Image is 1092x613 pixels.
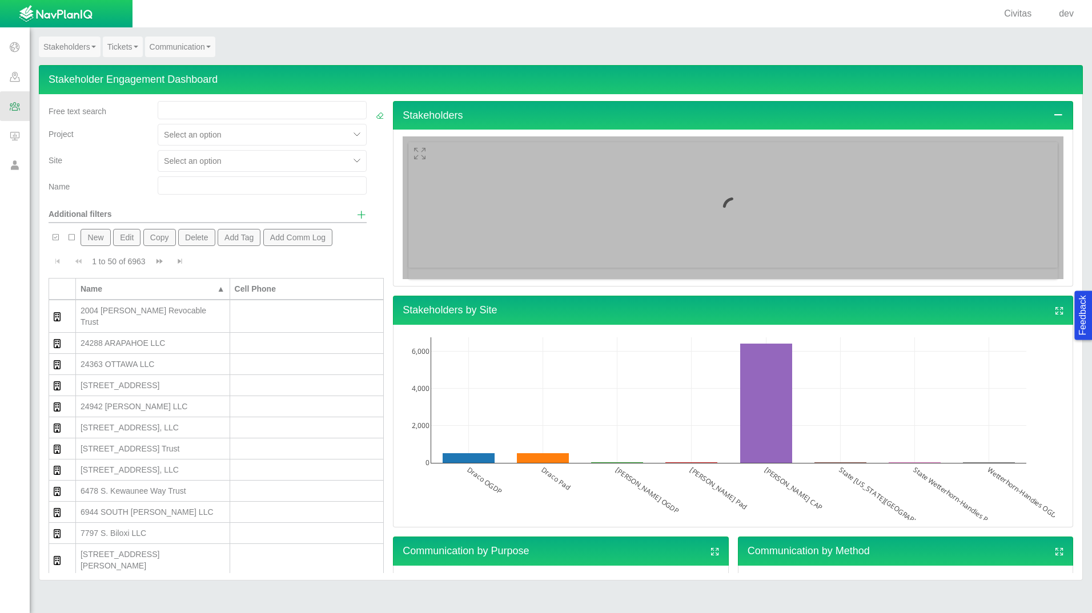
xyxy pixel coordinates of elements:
[1004,9,1031,18] span: Civitas
[76,481,230,502] td: 6478 S. Kewaunee Way Trust
[54,508,61,517] img: CRM_Stakeholders$CRM_Images$building_regular.svg
[81,464,225,475] div: [STREET_ADDRESS], LLC
[49,375,76,396] td: Organization
[1074,291,1092,340] button: Feedback
[76,459,230,481] td: 5582 So Biloxi Way, LLC
[143,229,176,246] button: Copy
[49,130,74,139] span: Project
[49,396,76,417] td: Organization
[150,251,168,272] button: Go to next page
[49,209,111,219] span: Additional filters
[81,401,225,412] div: 24942 [PERSON_NAME] LLC
[19,5,93,23] img: UrbanGroupSolutionsTheme$USG_Images$logo.png
[76,333,230,354] td: 24288 ARAPAHOE LLC
[49,182,70,191] span: Name
[230,278,384,300] th: Cell Phone
[76,544,230,576] td: 7882 S. Newbern Circle
[81,283,214,295] div: Name
[76,438,230,459] td: 26106 East Long Avenue Trust
[49,300,76,333] td: Organization
[76,417,230,438] td: 26033 E. Long Ave., LLC
[54,339,61,348] img: CRM_Stakeholders$CRM_Images$building_regular.svg
[217,284,225,293] span: ▲
[393,130,1073,287] div: Stakeholders
[76,396,230,417] td: 24942 Hoover LLC
[738,537,1073,566] h4: Communication by Method
[1045,7,1078,21] div: dev
[54,529,61,538] img: CRM_Stakeholders$CRM_Images$building_regular.svg
[76,523,230,544] td: 7797 S. Biloxi LLC
[49,544,76,576] td: Organization
[1054,545,1065,559] a: View full screen
[76,502,230,523] td: 6944 SOUTH BUCHANAN LLC
[49,107,106,116] span: Free text search
[393,537,728,566] h4: Communication by Purpose
[178,229,215,246] button: Delete
[39,37,101,57] a: Stakeholders
[113,229,141,246] button: Edit
[49,523,76,544] td: Organization
[81,527,225,539] div: 7797 S. Biloxi LLC
[49,199,148,220] div: Additional filters
[54,466,61,475] img: CRM_Stakeholders$CRM_Images$building_regular.svg
[49,459,76,481] td: Organization
[81,358,225,370] div: 24363 OTTAWA LLC
[54,487,61,496] img: CRM_Stakeholders$CRM_Images$building_regular.svg
[81,506,225,518] div: 6944 SOUTH [PERSON_NAME] LLC
[218,229,261,246] button: Add Tag
[81,422,225,433] div: [STREET_ADDRESS], LLC
[1059,9,1074,18] span: dev
[81,549,225,571] div: [STREET_ADDRESS][PERSON_NAME]
[87,256,150,272] div: 1 to 50 of 6963
[49,502,76,523] td: Organization
[54,402,61,412] img: CRM_Stakeholders$CRM_Images$building_regular.svg
[376,110,384,122] a: Clear Filters
[356,208,367,222] a: Show additional filters
[49,251,384,272] div: Pagination
[76,300,230,333] td: 2004 Gerald R. Doria Revocable Trust
[263,229,333,246] button: Add Comm Log
[49,417,76,438] td: Organization
[103,37,143,57] a: Tickets
[76,278,230,300] th: Name
[81,337,225,349] div: 24288 ARAPAHOE LLC
[54,360,61,369] img: CRM_Stakeholders$CRM_Images$building_regular.svg
[81,380,225,391] div: [STREET_ADDRESS]
[49,481,76,502] td: Organization
[54,424,61,433] img: CRM_Stakeholders$CRM_Images$building_regular.svg
[49,354,76,375] td: Organization
[54,381,61,390] img: CRM_Stakeholders$CRM_Images$building_regular.svg
[49,156,62,165] span: Site
[710,545,720,559] a: View full screen
[76,354,230,375] td: 24363 OTTAWA LLC
[81,305,225,328] div: 2004 [PERSON_NAME] Revocable Trust
[81,485,225,497] div: 6478 S. Kewaunee Way Trust
[1054,304,1065,318] a: View full screen
[49,333,76,354] td: Organization
[76,375,230,396] td: 24533 E OTTAWA AVE LLC
[49,438,76,459] td: Organization
[393,296,1073,325] h4: Stakeholders by Site
[39,65,1083,94] h4: Stakeholder Engagement Dashboard
[235,283,379,295] div: Cell Phone
[81,443,225,454] div: [STREET_ADDRESS] Trust
[171,251,189,272] button: Go to last page
[393,101,1073,130] h4: Stakeholders
[54,312,61,321] img: CRM_Stakeholders$CRM_Images$building_regular.svg
[54,556,61,565] img: CRM_Stakeholders$CRM_Images$building_regular.svg
[81,229,110,246] button: New
[54,445,61,454] img: CRM_Stakeholders$CRM_Images$building_regular.svg
[145,37,215,57] a: Communication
